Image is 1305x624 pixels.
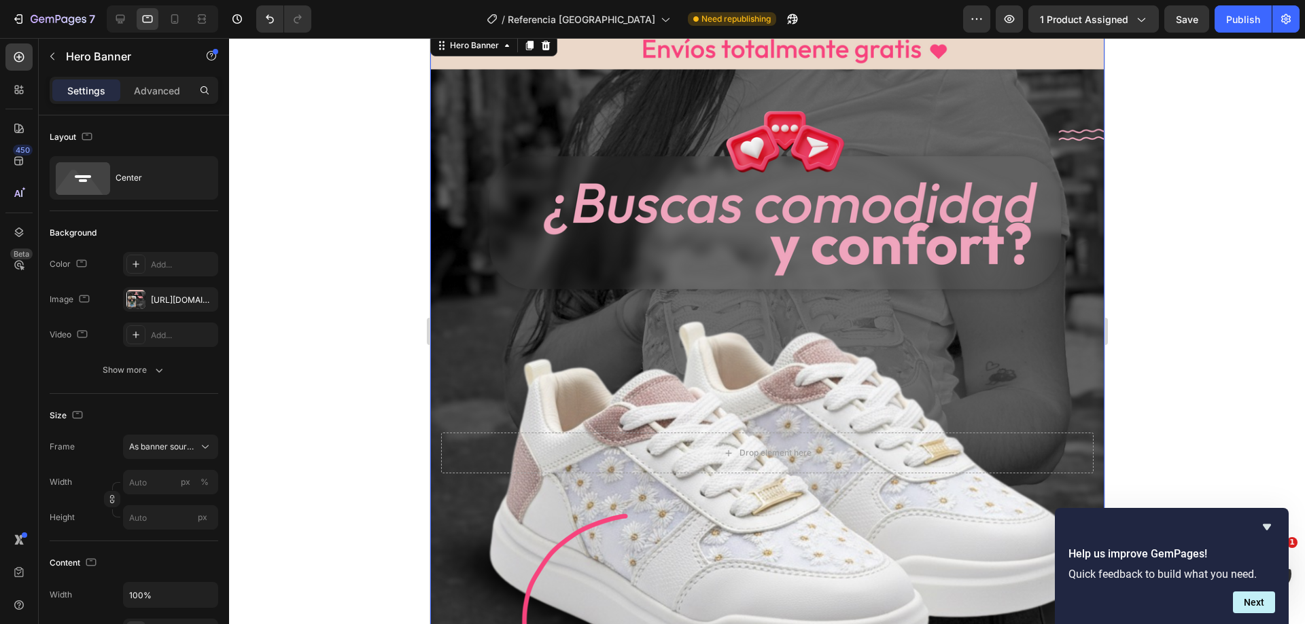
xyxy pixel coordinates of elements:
div: Help us improve GemPages! [1068,519,1275,613]
div: Content [50,554,99,572]
label: Height [50,511,75,524]
div: % [201,476,209,488]
div: Center [116,162,198,194]
span: As banner source [129,441,196,453]
label: Frame [50,441,75,453]
div: Color [50,255,90,274]
p: Settings [67,84,105,98]
span: 1 product assigned [1040,12,1128,26]
button: Hide survey [1259,519,1275,535]
input: px% [123,470,218,494]
div: Size [50,407,86,425]
button: Show more [50,358,218,382]
div: Beta [10,249,33,259]
div: Background [50,227,97,239]
button: 7 [5,5,101,33]
p: Quick feedback to build what you need. [1068,568,1275,581]
div: px [181,476,190,488]
div: Image [50,291,92,309]
input: px [123,505,218,530]
button: px [196,474,213,490]
button: Publish [1215,5,1272,33]
div: Add... [151,259,215,271]
span: Need republishing [701,13,771,25]
p: Hero Banner [66,48,181,65]
div: Video [50,326,90,344]
div: Show more [103,363,166,377]
span: Referencia [GEOGRAPHIC_DATA] [508,12,655,26]
button: Save [1164,5,1209,33]
div: 450 [13,145,33,155]
div: Publish [1226,12,1260,26]
span: / [502,12,505,26]
iframe: Design area [430,38,1104,624]
div: Width [50,589,72,601]
button: As banner source [123,435,218,459]
p: Advanced [134,84,180,98]
span: px [198,512,207,522]
div: Add... [151,329,215,342]
div: Undo/Redo [256,5,311,33]
div: Layout [50,128,95,147]
span: 1 [1287,537,1298,548]
p: 7 [89,11,95,27]
label: Width [50,476,72,488]
button: % [177,474,194,490]
button: 1 product assigned [1028,5,1159,33]
div: [URL][DOMAIN_NAME] [151,294,215,306]
span: Save [1176,14,1198,25]
button: Next question [1233,591,1275,613]
h2: Help us improve GemPages! [1068,546,1275,562]
input: Auto [124,583,217,607]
